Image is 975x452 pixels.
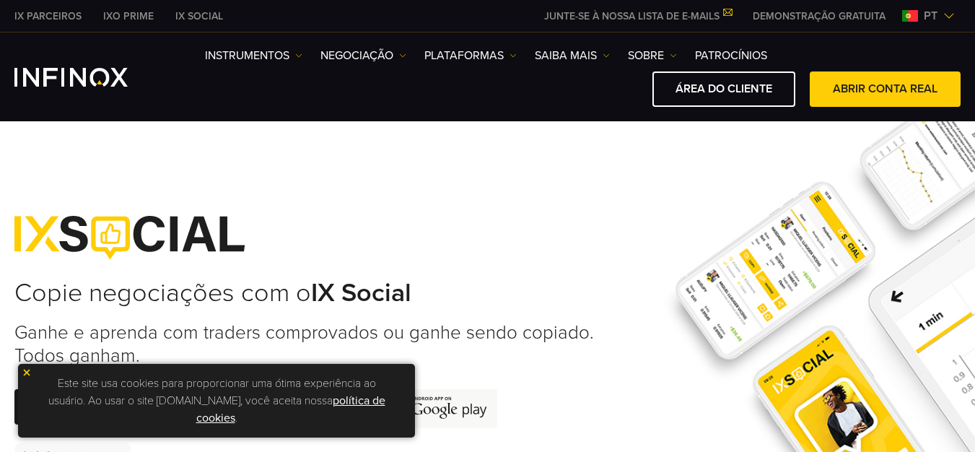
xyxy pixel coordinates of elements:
a: PLATAFORMAS [424,47,517,64]
a: INFINOX Logo [14,68,162,87]
a: JUNTE-SE AO IX SOCIAL AGORA [14,389,232,425]
a: Instrumentos [205,47,302,64]
strong: IX Social [311,277,411,308]
a: INFINOX [165,9,234,24]
a: SOBRE [628,47,677,64]
a: ÁREA DO CLIENTE [652,71,795,107]
a: INFINOX [4,9,92,24]
a: INFINOX [92,9,165,24]
span: pt [918,7,943,25]
a: JUNTE-SE À NOSSA LISTA DE E-MAILS [533,10,742,22]
img: yellow close icon [22,368,32,378]
a: Saiba mais [535,47,610,64]
a: NEGOCIAÇÃO [320,47,406,64]
h2: Copie negociações com o [14,277,608,309]
p: Este site usa cookies para proporcionar uma ótima experiência ao usuário. Ao usar o site [DOMAIN_... [25,371,408,430]
a: Patrocínios [695,47,767,64]
h3: Ganhe e aprenda com traders comprovados ou ganhe sendo copiado. Todos ganham. [14,321,608,367]
a: INFINOX MENU [742,9,896,24]
a: ABRIR CONTA REAL [810,71,961,107]
img: Play Store icon [373,389,497,428]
